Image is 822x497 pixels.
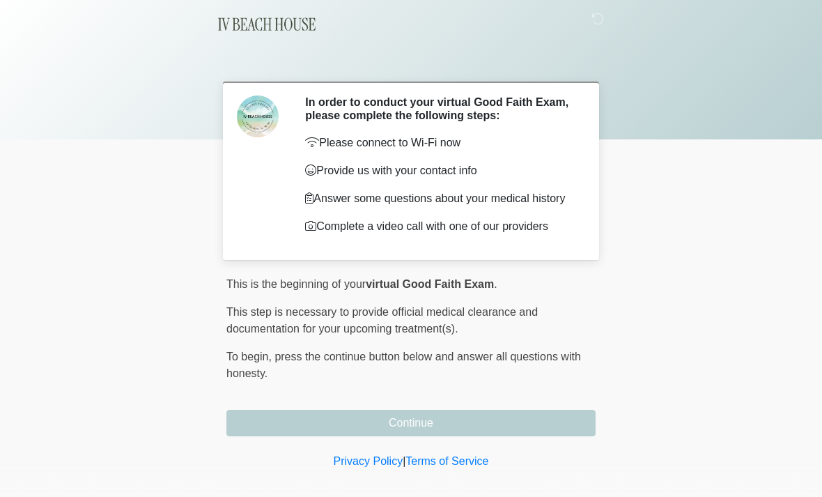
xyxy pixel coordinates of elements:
[226,410,596,436] button: Continue
[305,218,575,235] p: Complete a video call with one of our providers
[366,278,494,290] strong: virtual Good Faith Exam
[216,50,606,76] h1: ‎ ‎ ‎ ‎
[212,10,322,38] img: IV Beach House Logo
[334,455,403,467] a: Privacy Policy
[305,135,575,151] p: Please connect to Wi-Fi now
[237,95,279,137] img: Agent Avatar
[226,278,366,290] span: This is the beginning of your
[305,95,575,122] h2: In order to conduct your virtual Good Faith Exam, please complete the following steps:
[405,455,488,467] a: Terms of Service
[305,190,575,207] p: Answer some questions about your medical history
[226,351,581,379] span: press the continue button below and answer all questions with honesty.
[494,278,497,290] span: .
[226,306,538,335] span: This step is necessary to provide official medical clearance and documentation for your upcoming ...
[226,351,274,362] span: To begin,
[305,162,575,179] p: Provide us with your contact info
[403,455,405,467] a: |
